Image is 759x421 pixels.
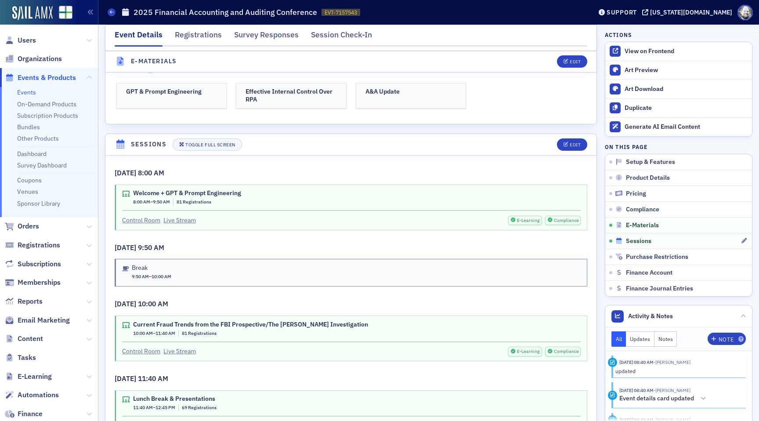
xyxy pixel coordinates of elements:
time: 9/29/2025 08:40 AM [619,387,654,393]
a: Orders [5,221,39,231]
div: Current Fraud Trends from the FBI Prospective/The [PERSON_NAME] Investigation [133,321,368,329]
div: Session Check-In [311,29,372,45]
time: 10:00 AM [152,273,171,279]
a: Automations [5,390,59,400]
div: Break [132,264,171,272]
button: All [611,331,626,347]
span: Compliance [553,348,579,355]
div: View on Frontend [625,47,748,55]
span: Compliance [626,206,659,214]
h4: On this page [605,143,752,151]
span: Kristi Gates [654,359,690,365]
div: Edit [570,59,581,64]
time: 9/29/2025 08:40 AM [619,359,654,365]
h3: Effective Internal Control Over RPA [246,88,337,103]
span: Organizations [18,54,62,64]
button: Updates [626,331,654,347]
div: Art Preview [625,66,748,74]
button: Duplicate [605,98,752,117]
a: Content [5,334,43,344]
span: Finance Account [626,269,672,277]
a: Tasks [5,353,36,363]
span: 9:50 AM [138,243,164,252]
span: Setup & Features [626,158,675,166]
div: Art Download [625,85,748,93]
div: Note [719,337,734,342]
span: Finance [18,409,43,419]
span: Sessions [626,237,651,245]
button: Generate AI Email Content [605,117,752,136]
div: updated [615,367,740,375]
button: Note [708,333,746,345]
span: Kristi Gates [654,387,690,393]
a: Control Room [122,216,160,225]
span: Content [18,334,43,344]
span: – [133,199,170,206]
div: Survey Responses [234,29,299,45]
span: 69 Registrations [182,404,217,410]
div: Support [607,8,637,16]
span: Activity & Notes [628,312,673,321]
span: Registrations [18,240,60,250]
span: [DATE] [115,299,138,308]
a: A&A Update [356,83,466,109]
time: 9:50 AM [153,199,170,205]
button: [US_STATE][DOMAIN_NAME] [642,9,735,15]
div: Lunch Break & Presentations [133,395,217,403]
a: Control Room [122,347,160,356]
a: Other Products [17,134,59,142]
time: 10:00 AM [133,330,153,336]
div: Event Details [115,29,163,47]
img: SailAMX [59,6,72,19]
span: 8:00 AM [138,168,164,177]
span: Product Details [626,174,670,182]
button: Edit [557,138,587,151]
a: Venues [17,188,38,196]
button: Event details card updated [619,394,709,403]
span: – [132,273,171,280]
span: Reports [18,297,43,306]
h4: E-Materials [131,57,177,66]
span: E-Learning [18,372,52,381]
span: Compliance [553,217,579,224]
span: Finance Journal Entries [626,285,693,293]
span: [DATE] [115,168,138,177]
a: Dashboard [17,150,47,158]
time: 11:40 AM [155,330,175,336]
time: 11:40 AM [133,404,153,410]
div: Edit [570,142,581,147]
a: Events & Products [5,73,76,83]
h4: Actions [605,31,632,39]
a: Organizations [5,54,62,64]
h5: Event details card updated [619,395,694,403]
a: Finance [5,409,43,419]
span: Subscriptions [18,259,61,269]
img: SailAMX [12,6,53,20]
a: Bundles [17,123,40,131]
span: Profile [737,5,753,20]
a: E-Learning [5,372,52,381]
span: – [133,330,175,337]
span: 11:40 AM [138,374,168,383]
div: Toggle Full Screen [185,142,235,147]
h4: Sessions [131,140,166,149]
time: 8:00 AM [133,199,150,205]
span: Email Marketing [18,316,70,325]
span: E-Materials [626,221,659,229]
span: E-Learning [516,348,540,355]
a: Effective Internal Control Over RPA [236,83,347,109]
span: Automations [18,390,59,400]
div: Activity [608,391,617,400]
span: [DATE] [115,374,138,383]
a: GPT & Prompt Engineering [116,83,227,109]
h3: GPT & Prompt Engineering [126,88,217,96]
a: Subscription Products [17,112,78,120]
span: Users [18,36,36,45]
h3: A&A Update [365,88,457,96]
span: EVT-7157543 [325,9,357,16]
a: Art Download [605,80,752,98]
a: Live Stream [163,347,196,356]
a: View Homepage [53,6,72,21]
span: 81 Registrations [177,199,211,205]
